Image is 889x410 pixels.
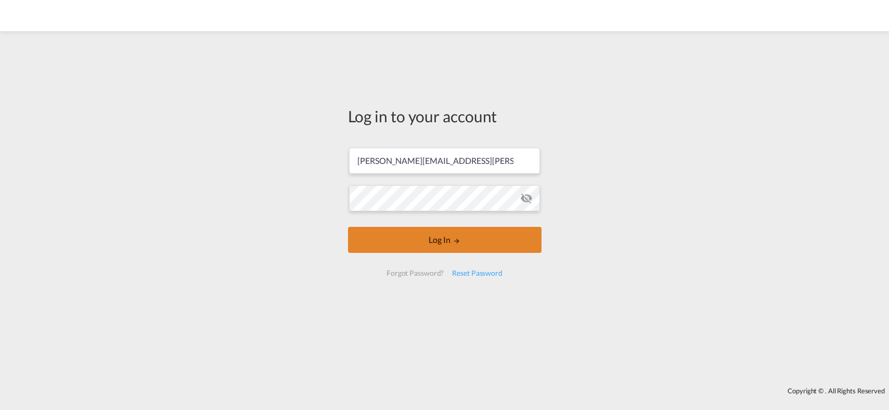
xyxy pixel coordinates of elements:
[348,227,542,253] button: LOGIN
[348,105,542,127] div: Log in to your account
[520,192,533,204] md-icon: icon-eye-off
[448,264,507,283] div: Reset Password
[382,264,448,283] div: Forgot Password?
[349,148,540,174] input: Enter email/phone number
